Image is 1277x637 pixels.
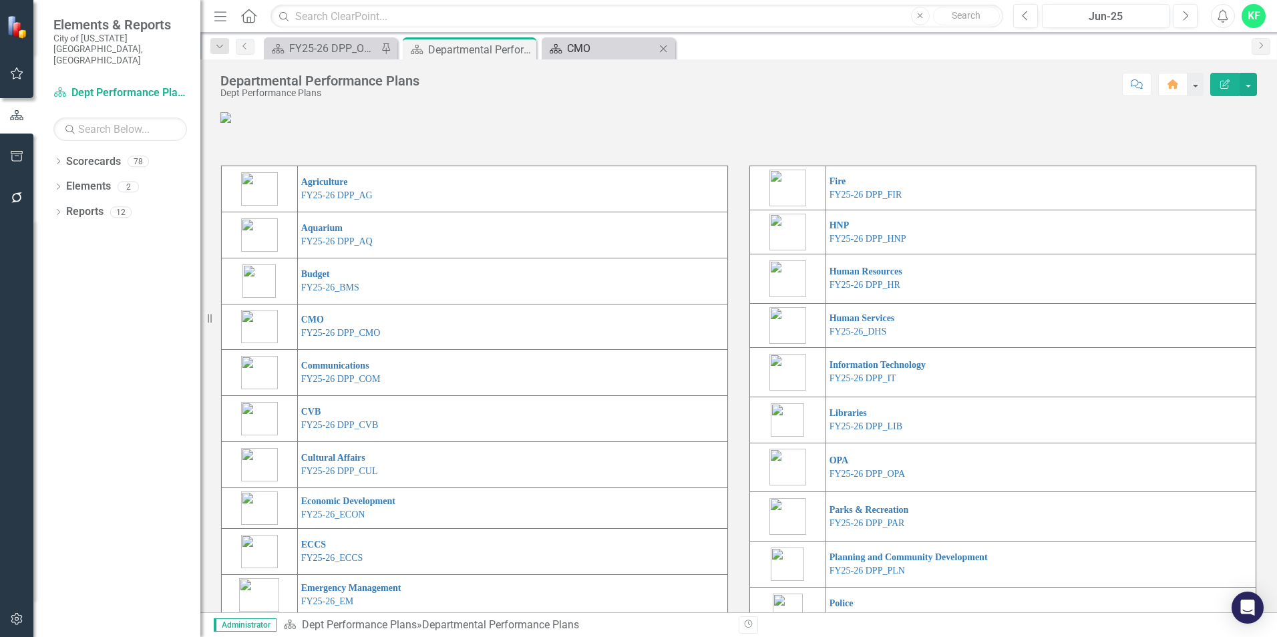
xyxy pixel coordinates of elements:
input: Search Below... [53,118,187,141]
img: DPP%20overview%20v2.PNG [220,112,231,123]
div: Departmental Performance Plans [428,41,533,58]
img: Convention%20&%20Visitors%20Bureau.png [241,402,278,435]
a: FY25-26 DPP_LIB [830,421,902,431]
img: Planning%20&%20Community%20Development.png [771,548,804,581]
div: 78 [128,156,149,167]
a: FY25-26 DPP_CVB [301,420,379,430]
img: Communications.png [241,356,278,389]
img: Libraries.png [771,403,804,437]
img: Housing%20&%20Neighborhood%20Preservation.png [769,214,806,250]
img: Agriculture.png [241,172,278,206]
img: IT%20Logo.png [769,354,806,391]
img: Aquarium.png [241,218,278,252]
a: Libraries [830,408,867,418]
img: Human%20Services.png [769,307,806,344]
a: FY25-26_DHS [830,327,887,337]
a: Human Resources [830,266,902,276]
div: Jun-25 [1047,9,1165,25]
a: FY25-26 DPP_POL [830,612,905,622]
span: Search [952,10,980,21]
img: Budget.png [242,264,276,298]
a: FY25-26 DPP_PLN [830,566,905,576]
a: FY25-26_ECON [301,509,365,519]
a: Budget [301,269,330,279]
div: FY25-26 DPP_OPA [289,40,377,57]
a: FY25-26 DPP_HR [830,280,900,290]
a: CMO [301,314,324,325]
a: FY25-26 DPP_FIR [830,190,902,200]
button: Search [933,7,1000,25]
img: Economic%20Development.png [241,491,278,525]
img: Police.png [773,594,803,627]
span: Administrator [214,618,277,632]
button: Jun-25 [1042,4,1169,28]
a: Parks & Recreation [830,505,909,515]
a: Scorecards [66,154,121,170]
a: Planning and Community Development [830,552,988,562]
div: » [283,618,729,633]
img: Office%20of%20Performance%20&%20Accountability.png [769,449,806,485]
a: Aquarium [301,223,343,233]
img: Parks%20&%20Recreation.png [769,498,806,535]
a: CVB [301,407,321,417]
a: Elements [66,179,111,194]
a: Dept Performance Plans [302,618,417,631]
img: Fire.png [769,170,806,206]
a: FY25-26 DPP_OPA [267,40,377,57]
a: Reports [66,204,104,220]
a: FY25-26 DPP_COM [301,374,381,384]
img: Emergency%20Communications%20&%20Citizen%20Services.png [241,535,278,568]
a: Communications [301,361,369,371]
a: FY25-26_ECCS [301,553,363,563]
a: FY25-26 DPP_AG [301,190,373,200]
a: FY25-26 DPP_PAR [830,518,905,528]
a: Cultural Affairs [301,453,365,463]
a: FY25-26 DPP_IT [830,373,896,383]
span: Elements & Reports [53,17,187,33]
a: Economic Development [301,496,395,506]
small: City of [US_STATE][GEOGRAPHIC_DATA], [GEOGRAPHIC_DATA] [53,33,187,65]
a: OPA [830,455,849,465]
div: 2 [118,181,139,192]
a: Police [830,598,854,608]
div: Departmental Performance Plans [422,618,579,631]
img: City%20Manager's%20Office.png [241,310,278,343]
a: Fire [830,176,846,186]
div: Departmental Performance Plans [220,73,419,88]
a: Agriculture [301,177,348,187]
div: 12 [110,206,132,218]
input: Search ClearPoint... [270,5,1003,28]
a: FY25-26 DPP_HNP [830,234,906,244]
div: CMO [567,40,655,57]
a: ECCS [301,540,326,550]
div: Dept Performance Plans [220,88,419,98]
a: Dept Performance Plans [53,85,187,101]
img: Human%20Resources.png [769,260,806,297]
a: FY25-26 DPP_AQ [301,236,373,246]
a: HNP [830,220,850,230]
a: FY25-26 DPP_CUL [301,466,378,476]
a: CMO [545,40,655,57]
div: Open Intercom Messenger [1232,592,1264,624]
a: FY25-26 DPP_CMO [301,328,381,338]
a: Information Technology [830,360,926,370]
a: FY25-26 DPP_OPA [830,469,905,479]
a: FY25-26_EM [301,596,354,606]
a: FY25-26_BMS [301,282,359,292]
button: KF [1242,4,1266,28]
img: ClearPoint Strategy [7,15,30,39]
img: Cultural%20Affairs.png [241,448,278,481]
a: Human Services [830,313,895,323]
a: Emergency Management [301,583,401,593]
img: Office%20of%20Emergency%20Management.png [239,578,279,612]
